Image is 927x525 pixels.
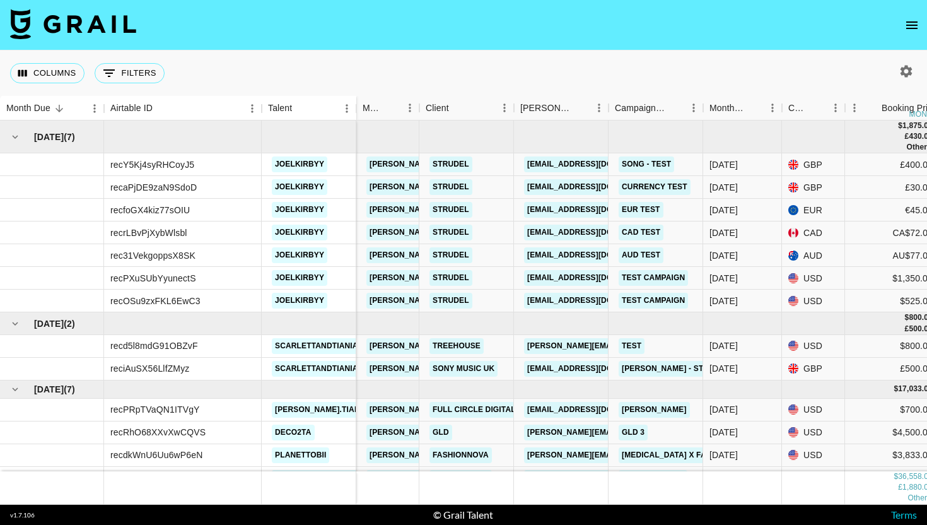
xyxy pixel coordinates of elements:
[709,272,738,285] div: Oct '25
[110,249,195,262] div: rec31VekgoppsX8SK
[619,247,663,263] a: AUD test
[110,295,201,307] div: recOSu9zxFKL6EwC3
[272,270,327,286] a: joelkirbyy
[6,96,50,121] div: Month Due
[709,426,738,439] div: Aug '25
[709,204,738,216] div: Oct '25
[366,425,572,440] a: [PERSON_NAME][EMAIL_ADDRESS][DOMAIN_NAME]
[272,338,361,354] a: scarlettandtiania
[366,202,572,218] a: [PERSON_NAME][EMAIL_ADDRESS][DOMAIN_NAME]
[366,338,572,354] a: [PERSON_NAME][EMAIL_ADDRESS][DOMAIN_NAME]
[366,361,572,377] a: [PERSON_NAME][EMAIL_ADDRESS][DOMAIN_NAME]
[524,338,730,354] a: [PERSON_NAME][EMAIL_ADDRESS][DOMAIN_NAME]
[524,402,665,418] a: [EMAIL_ADDRESS][DOMAIN_NAME]
[292,100,310,117] button: Sort
[619,470,687,486] a: Fashionnova 1
[709,158,738,171] div: Oct '25
[383,99,400,117] button: Sort
[110,181,197,194] div: recaPjDE9zaN9SdoD
[619,293,688,309] a: test campaign
[619,156,674,172] a: Song - Test
[514,96,609,121] div: Booker
[905,324,909,334] div: £
[110,362,189,375] div: reciAuSX56LlfZMyz
[272,402,373,418] a: [PERSON_NAME].tiara1
[429,338,484,354] a: Treehouse
[709,362,738,375] div: Sep '25
[95,63,165,83] button: Show filters
[619,202,663,218] a: EUR Test
[272,470,361,486] a: xoxoashleynicole
[34,317,64,330] span: [DATE]
[894,384,898,394] div: $
[110,96,153,121] div: Airtable ID
[619,338,644,354] a: Test
[429,293,472,309] a: Strudel
[262,96,356,121] div: Talent
[782,96,845,121] div: Currency
[366,247,572,263] a: [PERSON_NAME][EMAIL_ADDRESS][DOMAIN_NAME]
[619,425,648,440] a: GLD 3
[429,447,492,463] a: Fashionnova
[429,270,472,286] a: Strudel
[268,96,292,121] div: Talent
[104,96,262,121] div: Airtable ID
[363,96,383,121] div: Manager
[64,383,75,396] span: ( 7 )
[590,98,609,117] button: Menu
[763,98,782,117] button: Menu
[899,13,924,38] button: open drawer
[782,358,845,380] div: GBP
[243,99,262,118] button: Menu
[429,361,498,377] a: Sony Music UK
[845,98,864,117] button: Menu
[429,179,472,195] a: Strudel
[153,100,170,117] button: Sort
[50,100,68,117] button: Sort
[429,470,492,486] a: Fashionnova
[667,99,684,117] button: Sort
[619,270,688,286] a: Test CAmpaign
[64,131,75,143] span: ( 7 )
[782,221,845,244] div: CAD
[891,509,917,521] a: Terms
[433,509,493,521] div: © Grail Talent
[272,225,327,240] a: joelkirbyy
[709,96,745,121] div: Month Due
[524,425,795,440] a: [PERSON_NAME][EMAIL_ADDRESS][PERSON_NAME][DOMAIN_NAME]
[520,96,572,121] div: [PERSON_NAME]
[6,315,24,333] button: hide children
[272,361,361,377] a: scarlettandtiania
[826,98,845,117] button: Menu
[782,335,845,358] div: USD
[709,249,738,262] div: Oct '25
[429,225,472,240] a: Strudel
[782,290,845,312] div: USD
[34,131,64,143] span: [DATE]
[782,467,845,490] div: USD
[337,99,356,118] button: Menu
[709,295,738,307] div: Oct '25
[429,402,519,418] a: Full Circle Digital
[429,156,472,172] a: Strudel
[808,99,826,117] button: Sort
[709,403,738,416] div: Aug '25
[524,293,665,309] a: [EMAIL_ADDRESS][DOMAIN_NAME]
[864,99,882,117] button: Sort
[110,426,206,439] div: recRhO68XXvXwCQVS
[495,98,514,117] button: Menu
[366,156,572,172] a: [PERSON_NAME][EMAIL_ADDRESS][DOMAIN_NAME]
[524,247,665,263] a: [EMAIL_ADDRESS][DOMAIN_NAME]
[64,317,75,330] span: ( 2 )
[110,272,196,285] div: recPXuSUbYyunectS
[619,225,663,240] a: CAD Test
[272,156,327,172] a: joelkirbyy
[782,199,845,221] div: EUR
[615,96,667,121] div: Campaign (Type)
[619,361,716,377] a: [PERSON_NAME] - Stay
[524,225,665,240] a: [EMAIL_ADDRESS][DOMAIN_NAME]
[449,99,467,117] button: Sort
[366,179,572,195] a: [PERSON_NAME][EMAIL_ADDRESS][DOMAIN_NAME]
[709,449,738,461] div: Aug '25
[524,447,730,463] a: [PERSON_NAME][EMAIL_ADDRESS][DOMAIN_NAME]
